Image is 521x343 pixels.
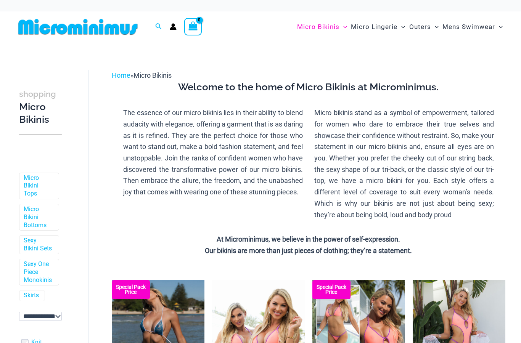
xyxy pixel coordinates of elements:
span: Micro Lingerie [351,17,397,37]
a: Micro LingerieMenu ToggleMenu Toggle [349,15,407,38]
a: Sexy One Piece Monokinis [24,260,53,284]
a: Search icon link [155,22,162,32]
h3: Micro Bikinis [19,87,62,126]
a: Micro BikinisMenu ToggleMenu Toggle [295,15,349,38]
a: Micro Bikini Tops [24,174,53,198]
span: » [112,71,172,79]
strong: At Microminimus, we believe in the power of self-expression. [217,235,400,243]
span: Menu Toggle [495,17,503,37]
span: Outers [409,17,431,37]
img: MM SHOP LOGO FLAT [15,18,141,35]
a: Micro Bikini Bottoms [24,205,53,229]
span: Micro Bikinis [133,71,172,79]
a: Account icon link [170,23,177,30]
a: OutersMenu ToggleMenu Toggle [407,15,441,38]
select: wpc-taxonomy-pa_color-745982 [19,312,62,321]
span: Mens Swimwear [442,17,495,37]
b: Special Pack Price [112,285,150,295]
a: View Shopping Cart, empty [184,18,202,35]
a: Home [112,71,130,79]
span: shopping [19,89,56,99]
a: Mens SwimwearMenu ToggleMenu Toggle [441,15,505,38]
p: Micro bikinis stand as a symbol of empowerment, tailored for women who dare to embrace their true... [314,107,494,220]
strong: Our bikinis are more than just pieces of clothing; they’re a statement. [205,247,412,255]
b: Special Pack Price [312,285,351,295]
span: Menu Toggle [397,17,405,37]
span: Micro Bikinis [297,17,339,37]
a: Skirts [24,292,39,300]
h3: Welcome to the home of Micro Bikinis at Microminimus. [117,81,500,94]
a: Sexy Bikini Sets [24,237,53,253]
span: Menu Toggle [339,17,347,37]
span: Menu Toggle [431,17,439,37]
nav: Site Navigation [294,14,506,40]
p: The essence of our micro bikinis lies in their ability to blend audacity with elegance, offering ... [123,107,303,198]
